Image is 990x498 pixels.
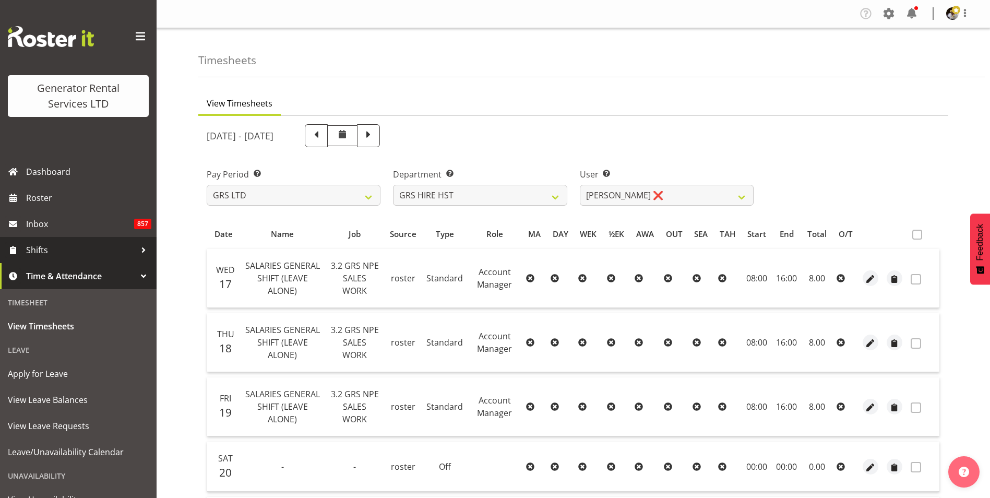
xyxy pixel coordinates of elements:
td: Standard [422,377,467,436]
span: SEA [694,228,708,240]
div: Timesheet [3,292,154,313]
span: roster [391,272,415,284]
td: 16:00 [772,377,801,436]
span: 3.2 GRS NPE SALES WORK [331,324,379,361]
span: Fri [220,393,231,404]
span: Wed [216,264,235,276]
label: Pay Period [207,168,380,181]
span: - [281,461,284,472]
span: Thu [217,328,234,340]
span: WEK [580,228,597,240]
span: Apply for Leave [8,366,149,382]
td: 08:00 [742,249,772,308]
span: Account Manager [477,330,512,354]
span: Type [436,228,454,240]
td: 08:00 [742,377,772,436]
div: Unavailability [3,465,154,487]
span: View Timesheets [207,97,272,110]
span: roster [391,401,415,412]
span: Role [486,228,503,240]
span: Source [390,228,416,240]
td: 8.00 [801,313,832,372]
div: Leave [3,339,154,361]
img: help-xxl-2.png [959,467,969,477]
span: Start [747,228,766,240]
td: 16:00 [772,313,801,372]
td: Standard [422,249,467,308]
h4: Timesheets [198,54,256,66]
span: roster [391,337,415,348]
span: 19 [219,405,232,420]
span: View Leave Balances [8,392,149,408]
label: User [580,168,754,181]
td: 16:00 [772,249,801,308]
span: Roster [26,190,151,206]
span: Total [807,228,827,240]
span: End [780,228,794,240]
span: Job [349,228,361,240]
h5: [DATE] - [DATE] [207,130,273,141]
span: Inbox [26,216,134,232]
span: Account Manager [477,395,512,419]
span: MA [528,228,541,240]
span: AWA [636,228,654,240]
span: View Timesheets [8,318,149,334]
span: O/T [839,228,853,240]
td: 8.00 [801,377,832,436]
td: Standard [422,313,467,372]
img: andrew-crenfeldtab2e0c3de70d43fd7286f7b271d34304.png [946,7,959,20]
span: TAH [720,228,735,240]
td: 00:00 [772,442,801,492]
span: ½EK [609,228,624,240]
span: DAY [553,228,568,240]
span: SALARIES GENERAL SHIFT (LEAVE ALONE) [245,260,320,297]
span: Shifts [26,242,136,258]
span: SALARIES GENERAL SHIFT (LEAVE ALONE) [245,324,320,361]
td: 00:00 [742,442,772,492]
a: View Timesheets [3,313,154,339]
a: Apply for Leave [3,361,154,387]
label: Department [393,168,567,181]
span: Account Manager [477,266,512,290]
span: 3.2 GRS NPE SALES WORK [331,388,379,425]
span: SALARIES GENERAL SHIFT (LEAVE ALONE) [245,388,320,425]
span: Time & Attendance [26,268,136,284]
div: Generator Rental Services LTD [18,80,138,112]
td: 8.00 [801,249,832,308]
a: View Leave Requests [3,413,154,439]
td: 0.00 [801,442,832,492]
span: Date [214,228,233,240]
td: 08:00 [742,313,772,372]
span: roster [391,461,415,472]
a: View Leave Balances [3,387,154,413]
span: 17 [219,277,232,291]
span: Dashboard [26,164,151,180]
img: Rosterit website logo [8,26,94,47]
button: Feedback - Show survey [970,214,990,284]
span: Leave/Unavailability Calendar [8,444,149,460]
span: Name [271,228,294,240]
span: View Leave Requests [8,418,149,434]
span: - [353,461,356,472]
td: Off [422,442,467,492]
span: Sat [218,453,233,464]
span: OUT [666,228,683,240]
span: 18 [219,341,232,355]
span: Feedback [975,224,985,260]
span: 857 [134,219,151,229]
span: 20 [219,465,232,480]
a: Leave/Unavailability Calendar [3,439,154,465]
span: 3.2 GRS NPE SALES WORK [331,260,379,297]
